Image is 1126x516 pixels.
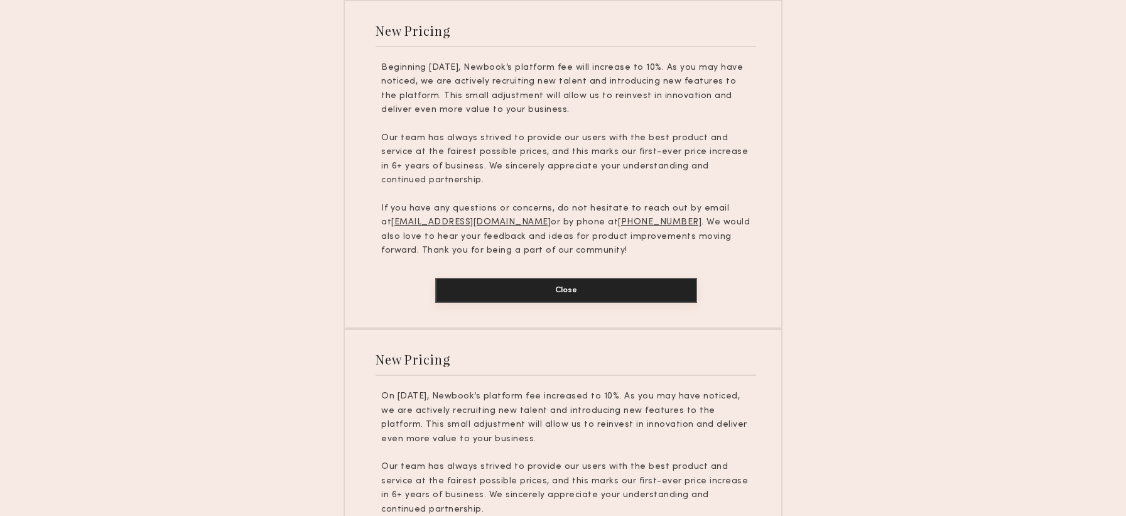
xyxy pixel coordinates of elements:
[376,22,450,39] div: New Pricing
[376,351,450,368] div: New Pricing
[381,131,750,188] p: Our team has always strived to provide our users with the best product and service at the fairest...
[381,390,750,446] p: On [DATE], Newbook’s platform fee increased to 10%. As you may have noticed, we are actively recr...
[391,218,551,226] u: [EMAIL_ADDRESS][DOMAIN_NAME]
[618,218,701,226] u: [PHONE_NUMBER]
[435,278,697,303] button: Close
[381,61,750,118] p: Beginning [DATE], Newbook’s platform fee will increase to 10%. As you may have noticed, we are ac...
[381,202,750,258] p: If you have any questions or concerns, do not hesitate to reach out by email at or by phone at . ...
